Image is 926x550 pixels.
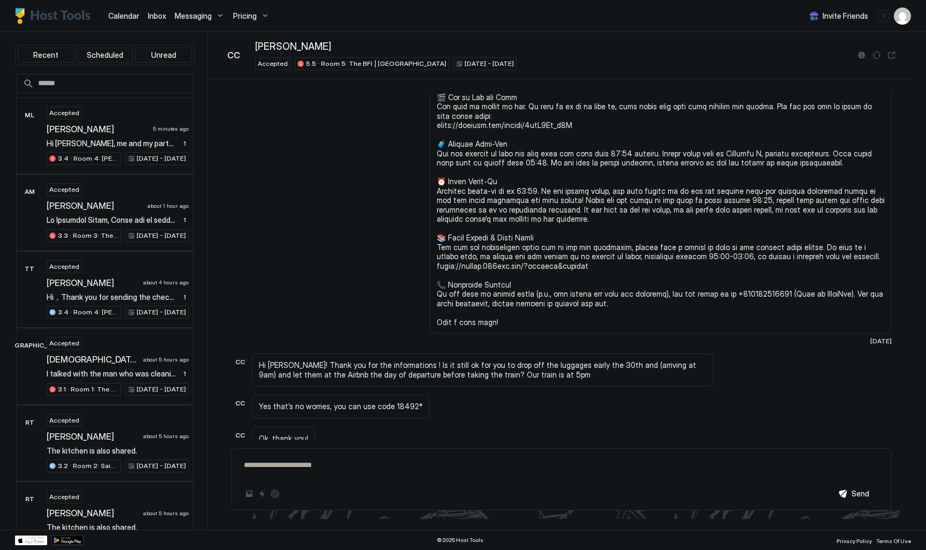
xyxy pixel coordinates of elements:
div: tab-group [15,45,195,65]
span: [PERSON_NAME] [47,277,139,288]
span: Accepted [49,338,79,348]
span: [DATE] [870,337,892,345]
button: Recent [18,48,74,63]
span: RT [25,494,34,504]
span: CC [235,357,245,367]
span: Lo Ipsumdol Sitam, Conse adi el sedd eiu temp incidid! Ut'la etdolor ma aliq eni ad Minimv. Qu no... [47,215,176,225]
span: Scheduled [87,50,123,60]
div: Send [852,488,869,499]
span: 1 [183,139,186,147]
span: 5 minutes ago [153,125,189,132]
span: Hi，Thank you for sending the check-in information in advance! I would like to ask if it is possib... [47,292,176,302]
button: Quick reply [256,487,268,500]
span: [DEMOGRAPHIC_DATA] 문 [47,354,139,365]
span: Accepted [49,416,79,425]
div: menu [877,10,890,22]
span: Inbox [148,11,166,20]
button: ChatGPT Auto Reply [268,487,281,500]
span: © 2025 Host Tools [437,537,483,544]
a: Host Tools Logo [15,8,95,24]
span: [DATE] - [DATE] [137,461,186,471]
span: Yes that’s no worries, you can use code 18492* [259,402,423,411]
span: [PERSON_NAME] [47,431,139,442]
a: Terms Of Use [876,534,911,546]
span: 3.3 · Room 3: The V&A | Master bedroom | [GEOGRAPHIC_DATA] [58,231,118,240]
span: [PERSON_NAME] [47,200,143,211]
button: Unread [135,48,192,63]
input: Input Field [34,74,193,93]
span: about 5 hours ago [143,356,189,363]
span: 1 [183,293,186,301]
span: CC [235,431,245,440]
span: 3.2 · Room 2: Sainsbury's | Ground Floor | [GEOGRAPHIC_DATA] [58,461,118,471]
span: Accepted [49,492,79,502]
a: Calendar [108,10,139,21]
span: 1 [183,216,186,224]
span: Privacy Policy [837,538,872,544]
span: CC [227,49,240,62]
div: User profile [894,7,911,25]
span: 3.4 · Room 4: [PERSON_NAME] Modern | Large room | [PERSON_NAME] [58,307,118,317]
span: Recent [33,50,58,60]
span: [DATE] - [DATE] [465,59,514,69]
span: Accepted [258,59,288,69]
span: Accepted [49,108,79,118]
span: Messaging [175,11,212,21]
span: Hi [PERSON_NAME]! Thank you for the informations ! Is it still ok for you to drop off the luggage... [259,360,707,379]
span: 3.4 · Room 4: [PERSON_NAME] Modern | Large room | [PERSON_NAME] [58,154,118,163]
span: Pricing [233,11,257,21]
a: Google Play Store [51,536,84,545]
span: [DATE] - [DATE] [137,385,186,394]
span: CC [235,398,245,408]
span: TT [25,264,34,274]
button: Reservation information [855,49,868,62]
span: Accepted [49,185,79,194]
button: Open reservation [885,49,898,62]
span: 1 [183,370,186,378]
span: [DATE] - [DATE] [137,154,186,163]
span: [PERSON_NAME] [47,508,139,518]
span: Calendar [108,11,139,20]
span: [DATE] - [DATE] [137,307,186,317]
a: Inbox [148,10,166,21]
span: about 5 hours ago [143,433,189,440]
span: [DATE] - [DATE] [137,231,186,240]
span: [PERSON_NAME] [255,41,331,53]
span: Terms Of Use [876,538,911,544]
span: about 4 hours ago [143,279,189,286]
span: The kitchen is also shared. [47,446,189,456]
button: Send [827,484,880,503]
span: Hi [PERSON_NAME], me and my partner are ending our 3 week trip here in [GEOGRAPHIC_DATA] and we a... [47,139,176,148]
button: Sync reservation [870,49,883,62]
span: 5.5 · Room 5: The BFI | [GEOGRAPHIC_DATA] [306,59,446,69]
span: Accepted [49,262,79,272]
span: Ok, thank you! [259,434,308,443]
span: The kitchen is also shared. [47,523,189,532]
button: Scheduled [77,48,133,63]
span: I talked with the man who was cleaning downstairs. He said he can give some new towels. Thank you! [47,369,176,379]
a: Privacy Policy [837,534,872,546]
span: Unread [151,50,176,60]
a: App Store [15,536,47,545]
span: ML [25,110,34,120]
span: 3.1 · Room 1: The Regency | Ground Floor | [GEOGRAPHIC_DATA] [58,385,118,394]
span: AM [25,187,35,197]
span: Invite Friends [823,11,868,21]
span: [PERSON_NAME] [47,124,148,134]
span: about 5 hours ago [143,510,189,517]
button: Upload image [243,487,256,500]
span: about 1 hour ago [147,202,189,209]
span: RT [25,418,34,427]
